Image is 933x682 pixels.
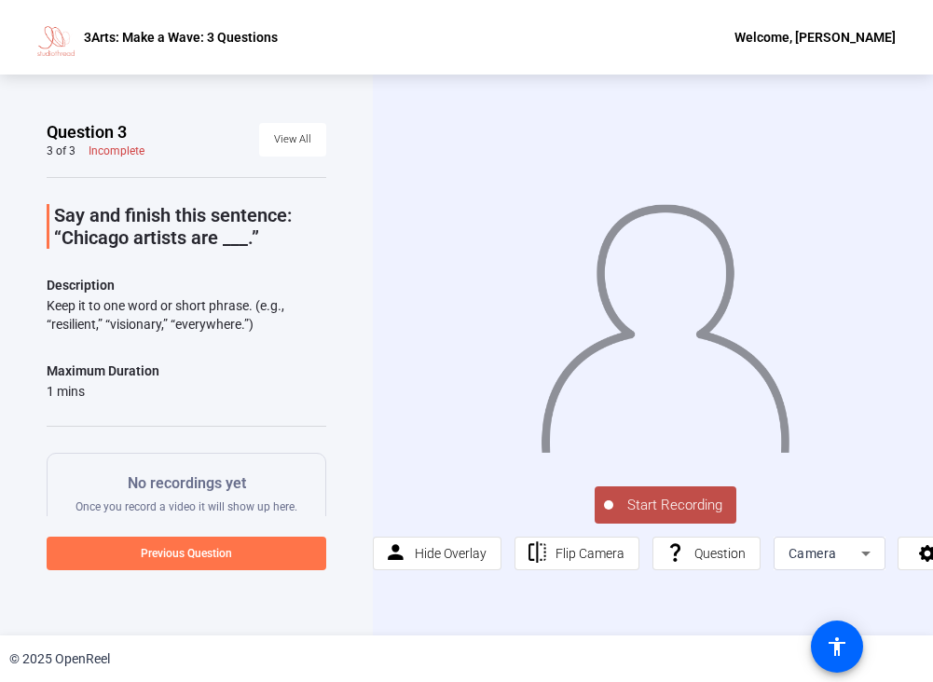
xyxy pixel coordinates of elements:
[384,541,407,565] mat-icon: person
[556,546,624,561] span: Flip Camera
[373,537,501,570] button: Hide Overlay
[47,296,326,334] div: Keep it to one word or short phrase. (e.g., “resilient,” “visionary,” “everywhere.”)
[47,382,159,401] div: 1 mins
[141,547,232,560] span: Previous Question
[526,541,549,565] mat-icon: flip
[75,472,297,514] div: Once you record a video it will show up here.
[664,541,687,565] mat-icon: question_mark
[652,537,761,570] button: Question
[694,546,746,561] span: Question
[89,143,144,158] div: Incomplete
[595,486,736,524] button: Start Recording
[47,121,127,143] span: Question 3
[259,123,326,157] button: View All
[274,126,311,154] span: View All
[826,635,848,658] mat-icon: accessibility
[9,649,110,669] div: © 2025 OpenReel
[539,189,791,452] img: overlay
[613,495,736,516] span: Start Recording
[47,537,326,570] button: Previous Question
[75,472,297,495] p: No recordings yet
[47,274,326,296] p: Description
[37,19,75,56] img: OpenReel logo
[734,26,896,48] div: Welcome, [PERSON_NAME]
[84,26,278,48] p: 3Arts: Make a Wave: 3 Questions
[415,546,487,561] span: Hide Overlay
[47,360,159,382] div: Maximum Duration
[515,537,640,570] button: Flip Camera
[789,546,837,561] span: Camera
[47,143,75,158] div: 3 of 3
[54,204,326,249] p: Say and finish this sentence: “Chicago artists are ___.”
